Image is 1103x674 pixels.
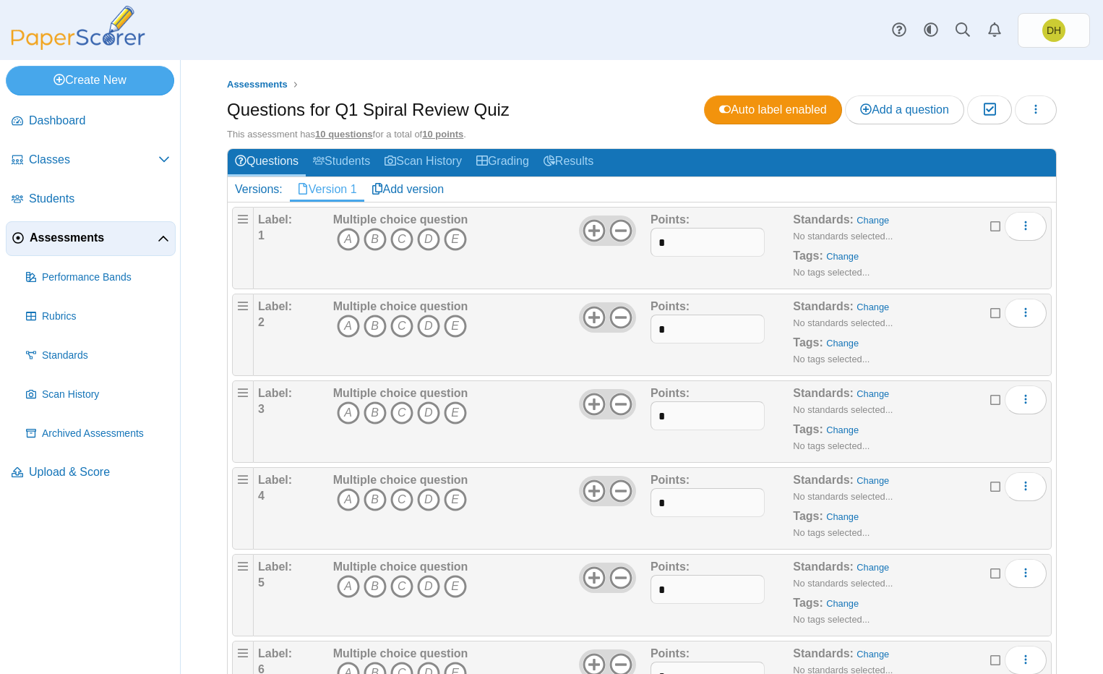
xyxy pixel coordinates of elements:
b: 5 [258,576,265,589]
b: 3 [258,403,265,415]
b: 4 [258,490,265,502]
i: E [444,401,467,425]
button: More options [1005,299,1047,328]
a: Upload & Score [6,456,176,490]
b: Tags: [793,249,823,262]
span: Dennis Hale [1042,19,1065,42]
a: Students [306,149,377,176]
i: A [337,575,360,598]
b: Multiple choice question [333,387,468,399]
i: A [337,315,360,338]
div: Drag handle [232,294,254,376]
i: D [417,488,440,511]
i: B [364,228,387,251]
a: PaperScorer [6,40,150,52]
i: B [364,488,387,511]
b: 2 [258,316,265,328]
b: Tags: [793,597,823,609]
a: Alerts [979,14,1010,46]
i: D [417,315,440,338]
b: Label: [258,474,292,486]
b: Multiple choice question [333,300,468,312]
a: Change [826,425,859,435]
div: Versions: [228,177,290,202]
span: Archived Assessments [42,427,170,441]
u: 10 points [422,129,463,140]
i: C [390,575,413,598]
a: Create New [6,66,174,95]
u: 10 questions [315,129,372,140]
b: Standards: [793,474,854,486]
span: Assessments [30,230,158,246]
a: Change [857,562,889,573]
a: Archived Assessments [20,417,176,451]
i: D [417,228,440,251]
a: Classes [6,143,176,178]
b: Points: [651,300,690,312]
b: Standards: [793,647,854,660]
i: B [364,401,387,425]
a: Performance Bands [20,260,176,295]
span: Classes [29,152,158,168]
button: More options [1005,472,1047,501]
a: Dashboard [6,104,176,139]
b: Points: [651,474,690,486]
span: Upload & Score [29,464,170,480]
div: Drag handle [232,207,254,289]
a: Students [6,182,176,217]
span: Rubrics [42,310,170,324]
b: Tags: [793,510,823,522]
b: Multiple choice question [333,474,468,486]
a: Dennis Hale [1018,13,1090,48]
span: Add a question [860,103,949,116]
small: No standards selected... [793,404,893,415]
span: Standards [42,349,170,363]
a: Rubrics [20,299,176,334]
b: Points: [651,213,690,226]
i: D [417,401,440,425]
span: Students [29,191,170,207]
i: E [444,228,467,251]
i: C [390,228,413,251]
span: Performance Bands [42,270,170,285]
b: Multiple choice question [333,647,468,660]
a: Change [826,598,859,609]
b: Standards: [793,387,854,399]
small: No tags selected... [793,614,870,625]
i: A [337,228,360,251]
i: B [364,575,387,598]
i: C [390,401,413,425]
a: Standards [20,338,176,373]
span: Dennis Hale [1047,25,1061,35]
small: No tags selected... [793,440,870,451]
img: PaperScorer [6,6,150,50]
small: No tags selected... [793,267,870,278]
a: Change [826,338,859,349]
b: Label: [258,300,292,312]
a: Change [857,302,889,312]
button: More options [1005,385,1047,414]
span: Assessments [227,79,288,90]
span: Scan History [42,388,170,402]
h1: Questions for Q1 Spiral Review Quiz [227,98,510,122]
small: No tags selected... [793,354,870,364]
a: Scan History [20,377,176,412]
b: 1 [258,229,265,242]
a: Questions [228,149,306,176]
a: Auto label enabled [704,95,842,124]
a: Assessments [6,221,176,256]
small: No standards selected... [793,231,893,242]
b: Points: [651,560,690,573]
i: E [444,575,467,598]
button: More options [1005,212,1047,241]
b: Standards: [793,560,854,573]
b: Standards: [793,213,854,226]
a: Change [857,649,889,660]
a: Version 1 [290,177,364,202]
span: Dashboard [29,113,170,129]
span: Auto label enabled [719,103,827,116]
b: Multiple choice question [333,560,468,573]
a: Change [857,215,889,226]
a: Change [826,251,859,262]
small: No standards selected... [793,317,893,328]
